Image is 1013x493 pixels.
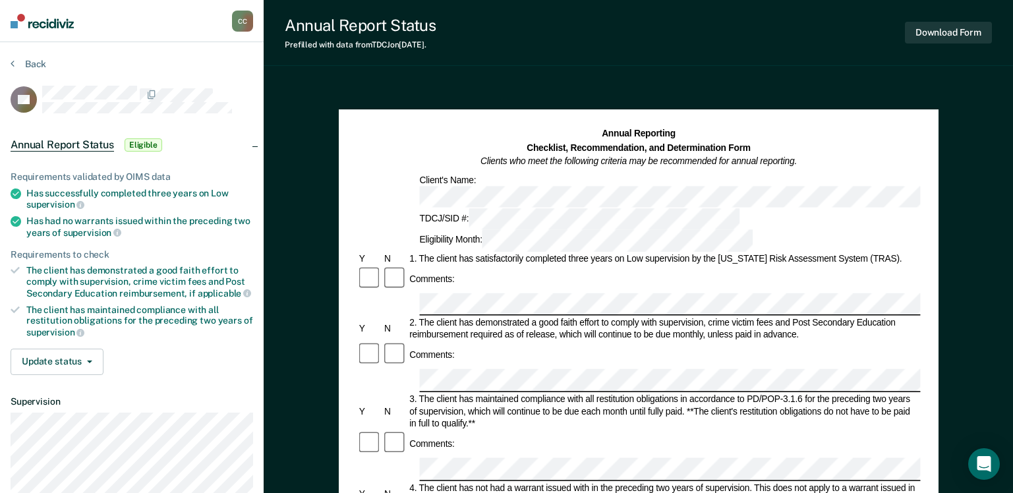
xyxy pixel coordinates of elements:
[382,323,407,335] div: N
[26,188,253,210] div: Has successfully completed three years on Low
[357,405,382,417] div: Y
[407,438,456,449] div: Comments:
[407,252,920,264] div: 1. The client has satisfactorily completed three years on Low supervision by the [US_STATE] Risk ...
[11,171,253,183] div: Requirements validated by OIMS data
[26,327,84,337] span: supervision
[357,252,382,264] div: Y
[125,138,162,152] span: Eligible
[480,156,797,166] em: Clients who meet the following criteria may be recommended for annual reporting.
[357,323,382,335] div: Y
[407,273,456,285] div: Comments:
[232,11,253,32] div: C C
[232,11,253,32] button: CC
[198,288,251,299] span: applicable
[417,230,755,252] div: Eligibility Month:
[382,252,407,264] div: N
[407,349,456,361] div: Comments:
[11,249,253,260] div: Requirements to check
[602,129,676,138] strong: Annual Reporting
[407,393,920,430] div: 3. The client has maintained compliance with all restitution obligations in accordance to PD/POP-...
[285,16,436,35] div: Annual Report Status
[11,14,74,28] img: Recidiviz
[285,40,436,49] div: Prefilled with data from TDCJ on [DATE] .
[26,199,84,210] span: supervision
[11,396,253,407] dt: Supervision
[407,317,920,341] div: 2. The client has demonstrated a good faith effort to comply with supervision, crime victim fees ...
[11,58,46,70] button: Back
[26,216,253,238] div: Has had no warrants issued within the preceding two years of
[527,142,751,152] strong: Checklist, Recommendation, and Determination Form
[26,304,253,338] div: The client has maintained compliance with all restitution obligations for the preceding two years of
[905,22,992,43] button: Download Form
[417,208,741,230] div: TDCJ/SID #:
[968,448,1000,480] div: Open Intercom Messenger
[11,349,103,375] button: Update status
[11,138,114,152] span: Annual Report Status
[63,227,121,238] span: supervision
[382,405,407,417] div: N
[26,265,253,299] div: The client has demonstrated a good faith effort to comply with supervision, crime victim fees and...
